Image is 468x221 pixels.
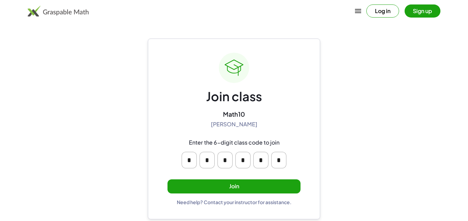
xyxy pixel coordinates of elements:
[223,110,245,118] div: Math10
[253,152,268,168] input: Please enter OTP character 5
[271,152,286,168] input: Please enter OTP character 6
[206,88,262,105] div: Join class
[405,4,440,18] button: Sign up
[182,152,197,168] input: Please enter OTP character 1
[167,179,301,193] button: Join
[217,152,233,168] input: Please enter OTP character 3
[366,4,399,18] button: Log in
[177,199,292,205] div: Need help? Contact your instructor for assistance.
[200,152,215,168] input: Please enter OTP character 2
[189,139,279,146] div: Enter the 6-digit class code to join
[235,152,251,168] input: Please enter OTP character 4
[211,121,257,128] div: [PERSON_NAME]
